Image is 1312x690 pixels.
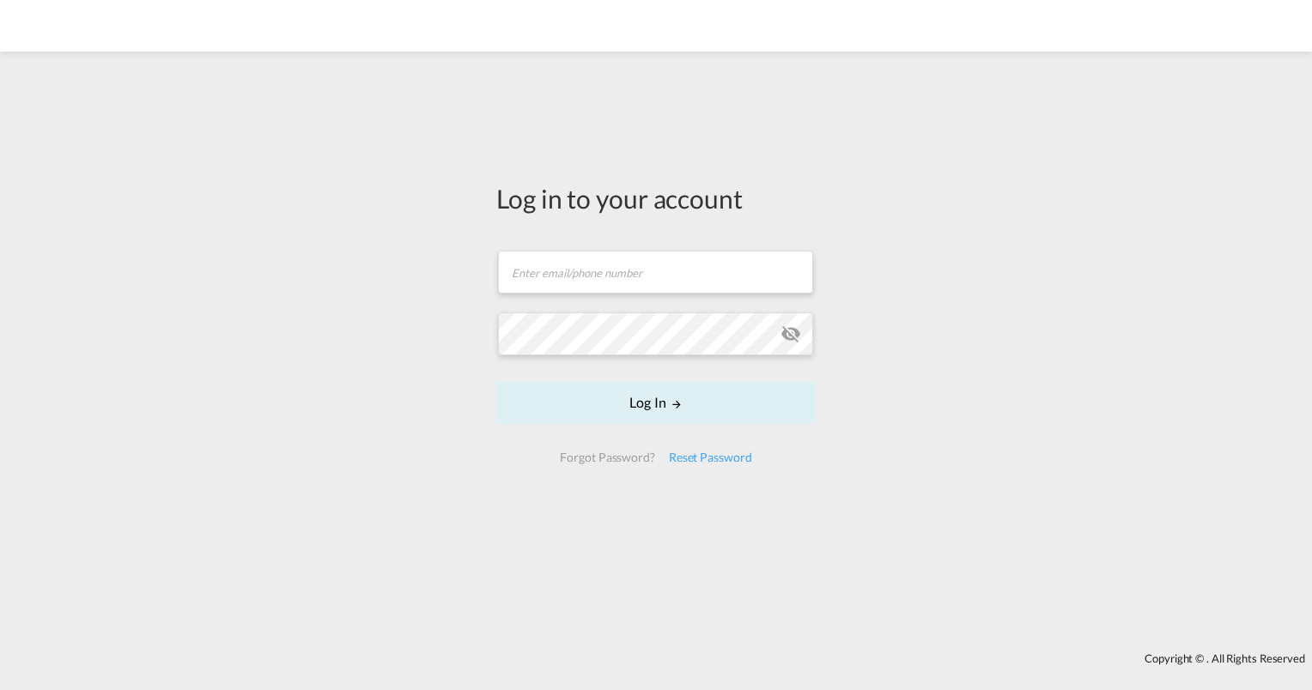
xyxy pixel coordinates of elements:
md-icon: icon-eye-off [781,324,801,344]
button: LOGIN [496,381,816,424]
div: Log in to your account [496,180,816,216]
input: Enter email/phone number [498,251,813,294]
div: Reset Password [662,442,759,473]
div: Forgot Password? [553,442,661,473]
